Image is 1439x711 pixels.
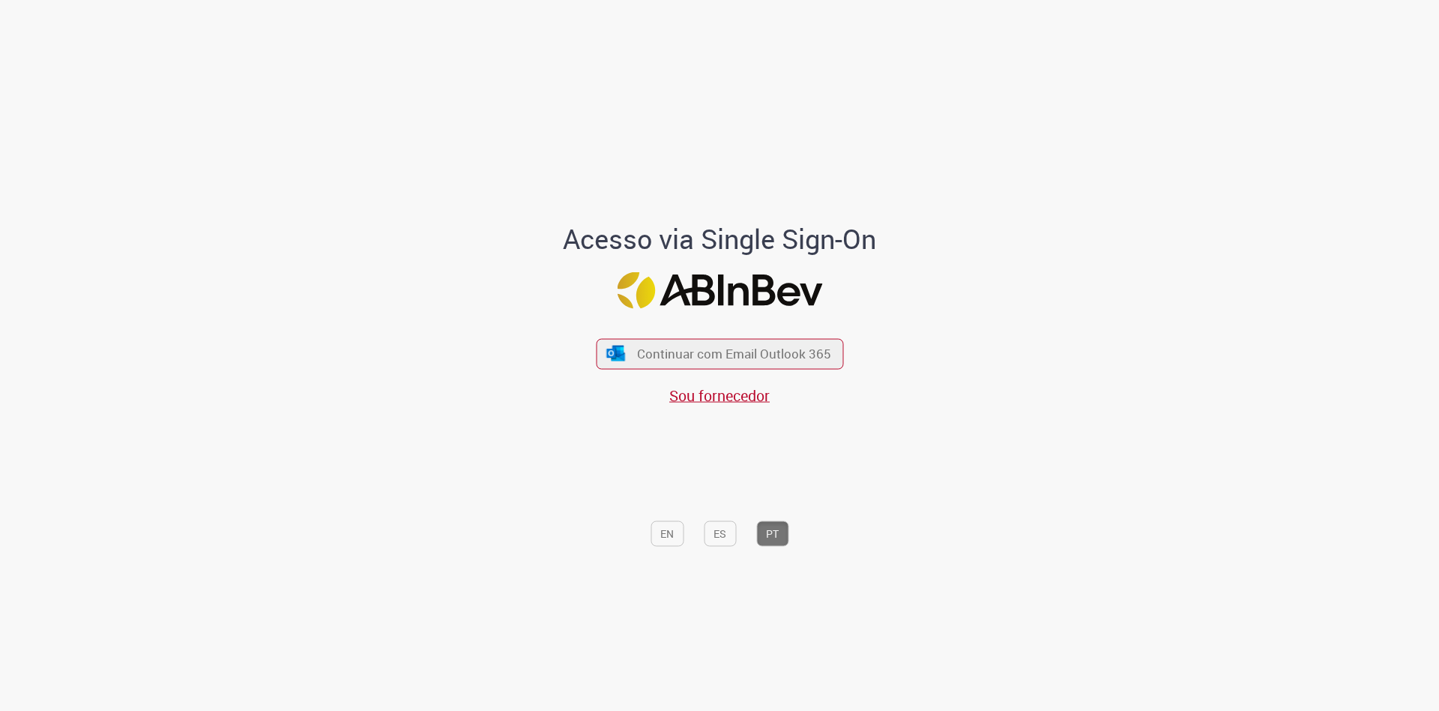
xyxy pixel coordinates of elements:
button: PT [756,521,788,547]
span: Continuar com Email Outlook 365 [637,345,831,362]
button: ícone Azure/Microsoft 360 Continuar com Email Outlook 365 [596,338,843,369]
img: Logo ABInBev [617,271,822,308]
h1: Acesso via Single Sign-On [512,224,928,254]
img: ícone Azure/Microsoft 360 [606,346,627,361]
button: ES [704,521,736,547]
a: Sou fornecedor [669,385,770,405]
button: EN [651,521,684,547]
